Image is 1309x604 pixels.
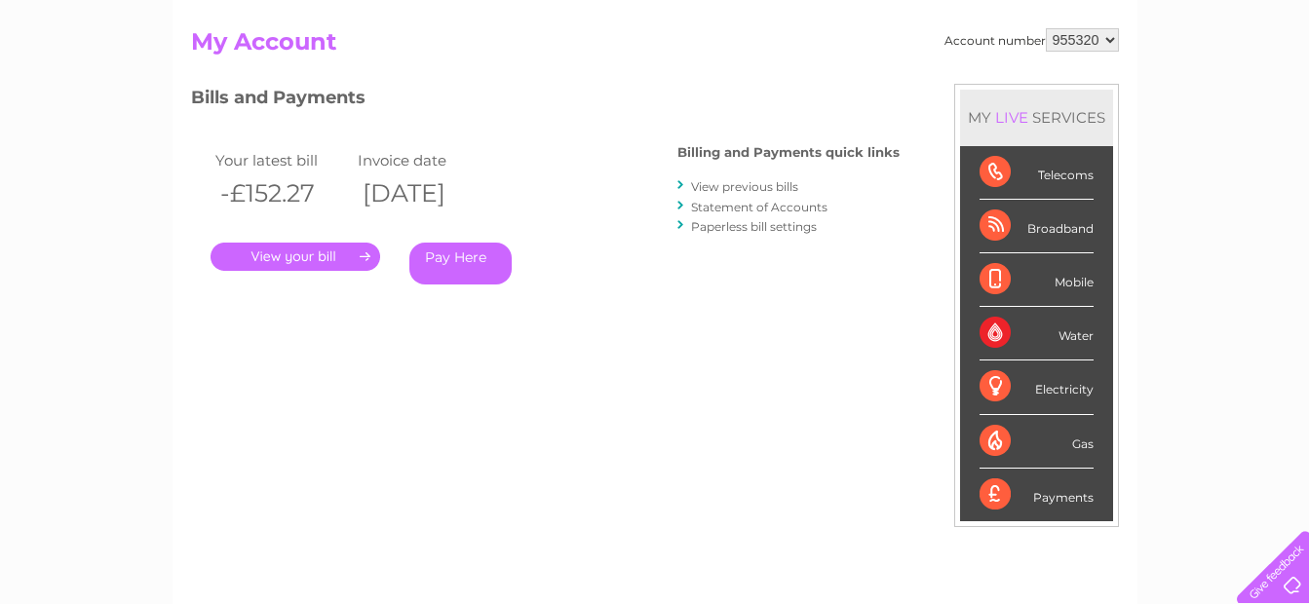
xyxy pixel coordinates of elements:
[980,415,1094,469] div: Gas
[409,243,512,284] a: Pay Here
[191,28,1119,65] h2: My Account
[980,253,1094,307] div: Mobile
[960,90,1113,145] div: MY SERVICES
[691,219,817,234] a: Paperless bill settings
[691,179,798,194] a: View previous bills
[191,84,900,118] h3: Bills and Payments
[942,10,1076,34] a: 0333 014 3131
[966,83,1003,97] a: Water
[211,173,353,213] th: -£152.27
[944,28,1119,52] div: Account number
[211,243,380,271] a: .
[353,147,495,173] td: Invoice date
[980,469,1094,521] div: Payments
[211,147,353,173] td: Your latest bill
[1245,83,1290,97] a: Log out
[980,360,1094,414] div: Electricity
[980,307,1094,360] div: Water
[353,173,495,213] th: [DATE]
[195,11,1116,94] div: Clear Business is a trading name of Verastar Limited (registered in [GEOGRAPHIC_DATA] No. 3667643...
[1139,83,1168,97] a: Blog
[691,200,828,214] a: Statement of Accounts
[46,51,145,110] img: logo.png
[1015,83,1058,97] a: Energy
[1069,83,1128,97] a: Telecoms
[991,108,1032,127] div: LIVE
[980,146,1094,200] div: Telecoms
[1179,83,1227,97] a: Contact
[677,145,900,160] h4: Billing and Payments quick links
[980,200,1094,253] div: Broadband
